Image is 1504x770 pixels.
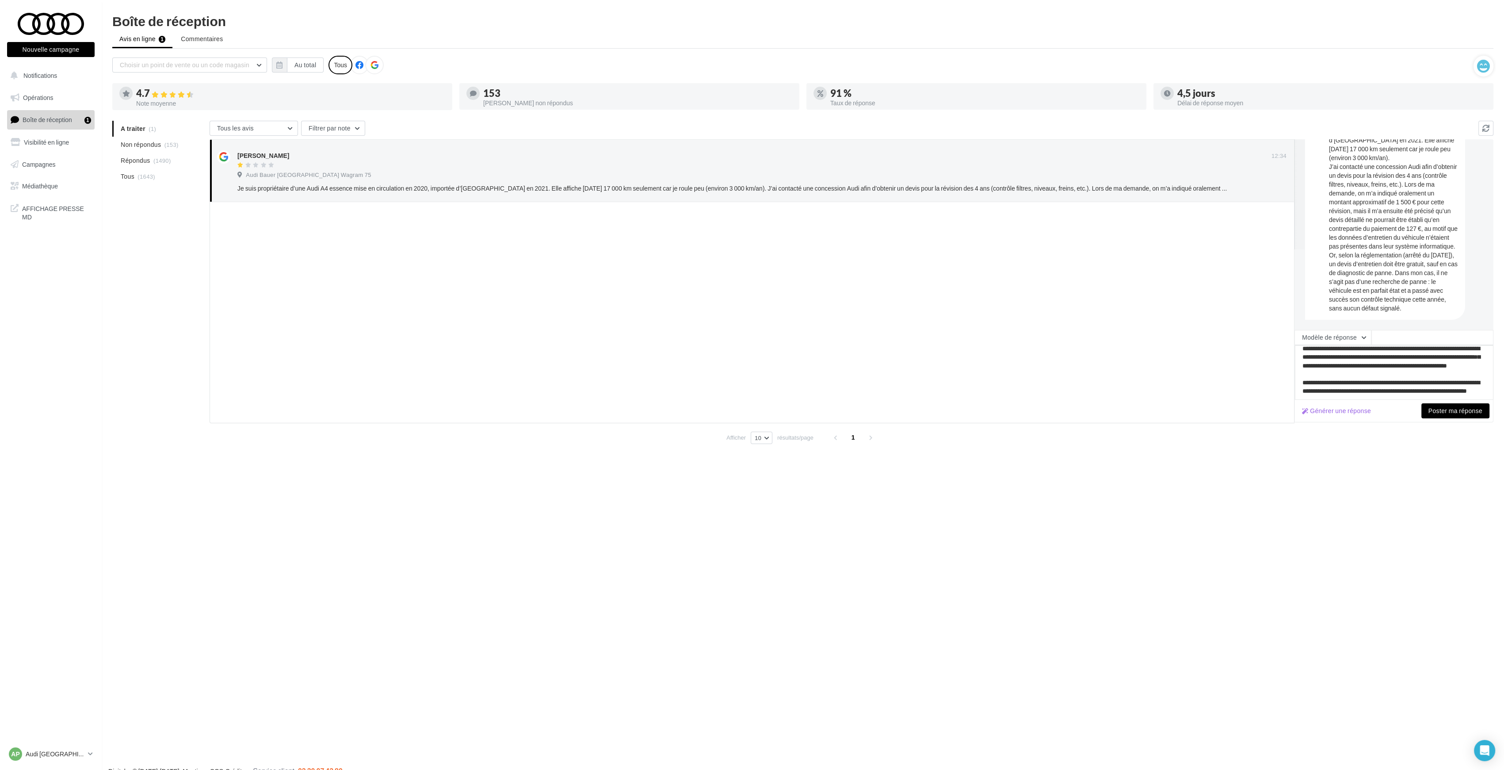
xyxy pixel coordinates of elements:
p: Audi [GEOGRAPHIC_DATA] 17 [26,750,84,759]
button: Au total [272,57,324,73]
span: AFFICHAGE PRESSE MD [22,203,91,222]
div: Taux de réponse [830,100,1139,106]
button: Générer une réponse [1298,406,1374,416]
span: (1643) [137,173,155,180]
div: 153 [483,88,792,98]
div: Tous [328,56,352,74]
div: 91 % [830,88,1139,98]
span: Opérations [23,94,53,101]
button: 10 [751,432,772,444]
span: Boîte de réception [23,116,72,123]
a: Boîte de réception1 [5,110,96,129]
span: Visibilité en ligne [24,138,69,146]
span: Choisir un point de vente ou un code magasin [120,61,249,69]
span: (153) [164,141,179,148]
div: 1 [84,117,91,124]
span: 10 [755,434,761,441]
span: 12:34 [1271,152,1286,160]
span: Commentaires [181,34,223,43]
span: (1490) [153,157,171,164]
button: Modèle de réponse [1294,330,1371,345]
div: [PERSON_NAME] [237,151,289,160]
div: [PERSON_NAME] non répondus [483,100,792,106]
div: Note moyenne [136,100,445,107]
span: Notifications [23,72,57,79]
button: Choisir un point de vente ou un code magasin [112,57,267,73]
a: Campagnes [5,155,96,174]
a: Opérations [5,88,96,107]
a: AFFICHAGE PRESSE MD [5,199,96,225]
a: AP Audi [GEOGRAPHIC_DATA] 17 [7,746,95,762]
div: Je suis propriétaire d’une Audi A4 essence mise en circulation en 2020, importée d’[GEOGRAPHIC_DA... [237,184,1229,193]
span: résultats/page [777,433,813,442]
div: Boîte de réception [112,14,1493,27]
span: AP [11,750,19,759]
div: 4,5 jours [1177,88,1486,98]
button: Poster ma réponse [1421,403,1489,418]
button: Au total [287,57,324,73]
button: Filtrer par note [301,121,365,136]
span: Non répondus [121,140,161,149]
span: Afficher [726,433,746,442]
div: 4.7 [136,88,445,99]
button: Nouvelle campagne [7,42,95,57]
span: Campagnes [22,160,56,168]
a: Visibilité en ligne [5,133,96,152]
div: Open Intercom Messenger [1474,740,1495,761]
button: Notifications [5,66,93,85]
span: Médiathèque [22,182,58,190]
div: Délai de réponse moyen [1177,100,1486,106]
div: Je suis propriétaire d’une Audi A4 essence mise en circulation en 2020, importée d’[GEOGRAPHIC_DA... [1329,118,1458,313]
button: Tous les avis [210,121,298,136]
span: Répondus [121,156,150,165]
a: Médiathèque [5,177,96,195]
span: Audi Bauer [GEOGRAPHIC_DATA] Wagram 75 [246,171,371,179]
span: Tous les avis [217,124,254,132]
span: 1 [846,430,860,444]
span: Tous [121,172,134,181]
